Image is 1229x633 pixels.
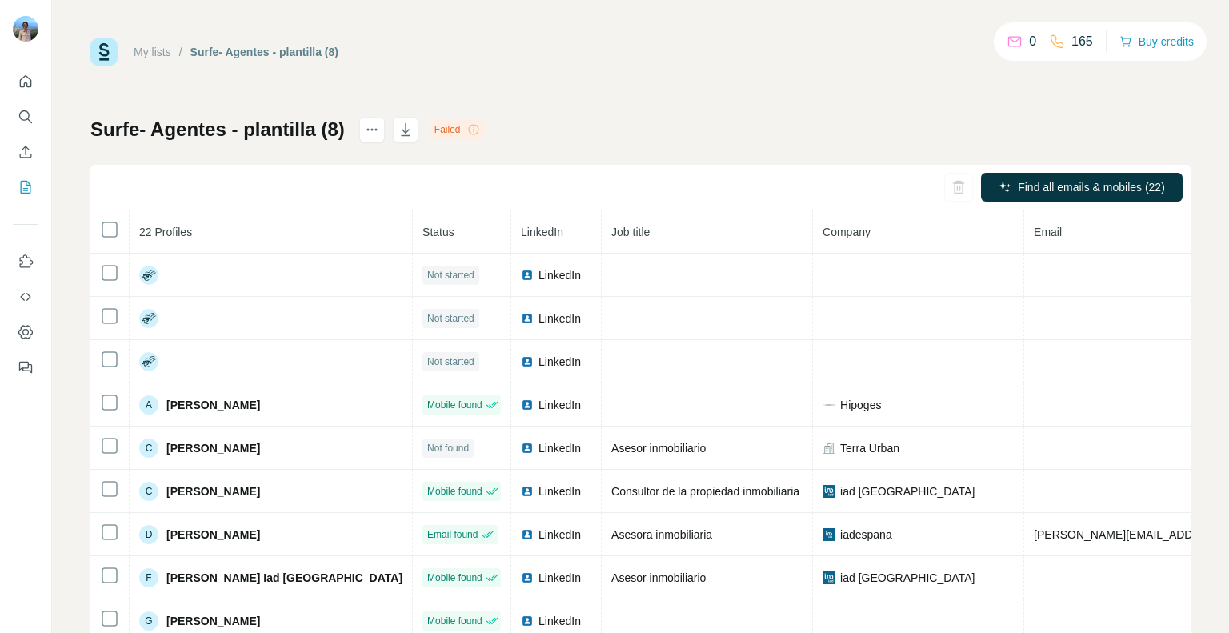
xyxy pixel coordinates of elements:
span: Not started [427,268,474,282]
p: 165 [1071,32,1093,51]
span: [PERSON_NAME] [166,397,260,413]
span: Consultor de la propiedad inmobiliaria [611,485,799,498]
span: Asesora inmobiliaria [611,528,712,541]
img: LinkedIn logo [521,528,534,541]
span: LinkedIn [521,226,563,238]
button: Dashboard [13,318,38,347]
span: Hipoges [840,397,881,413]
div: G [139,611,158,631]
li: / [179,44,182,60]
img: company-logo [823,399,835,411]
div: Surfe- Agentes - plantilla (8) [190,44,338,60]
span: Mobile found [427,571,482,585]
button: My lists [13,173,38,202]
span: LinkedIn [538,440,581,456]
span: Find all emails & mobiles (22) [1018,179,1165,195]
span: Not started [427,311,474,326]
img: LinkedIn logo [521,399,534,411]
div: A [139,395,158,415]
span: Email [1034,226,1062,238]
span: LinkedIn [538,354,581,370]
span: Terra Urban [840,440,899,456]
p: 0 [1029,32,1036,51]
button: Use Surfe on LinkedIn [13,247,38,276]
button: Feedback [13,353,38,382]
span: Mobile found [427,614,482,628]
span: LinkedIn [538,267,581,283]
span: Status [422,226,454,238]
button: Find all emails & mobiles (22) [981,173,1183,202]
span: [PERSON_NAME] [166,613,260,629]
img: LinkedIn logo [521,355,534,368]
button: Enrich CSV [13,138,38,166]
span: iadespana [840,527,892,543]
img: company-logo [823,485,835,498]
div: C [139,439,158,458]
span: LinkedIn [538,397,581,413]
div: Failed [430,120,485,139]
a: My lists [134,46,171,58]
span: Not found [427,441,469,455]
img: LinkedIn logo [521,485,534,498]
span: Company [823,226,871,238]
span: Mobile found [427,398,482,412]
span: 22 Profiles [139,226,192,238]
span: Asesor inmobiliario [611,571,706,584]
button: Search [13,102,38,131]
img: LinkedIn logo [521,269,534,282]
button: Buy credits [1119,30,1194,53]
div: C [139,482,158,501]
span: [PERSON_NAME] [166,483,260,499]
span: Email found [427,527,478,542]
span: Mobile found [427,484,482,499]
img: LinkedIn logo [521,312,534,325]
button: actions [359,117,385,142]
img: Avatar [13,16,38,42]
button: Use Surfe API [13,282,38,311]
span: [PERSON_NAME] Iad [GEOGRAPHIC_DATA] [166,570,402,586]
img: Surfe Logo [90,38,118,66]
span: LinkedIn [538,310,581,327]
div: F [139,568,158,587]
img: company-logo [823,528,835,541]
img: LinkedIn logo [521,571,534,584]
span: iad [GEOGRAPHIC_DATA] [840,483,975,499]
span: LinkedIn [538,570,581,586]
div: D [139,525,158,544]
img: LinkedIn logo [521,442,534,455]
button: Quick start [13,67,38,96]
span: LinkedIn [538,483,581,499]
span: [PERSON_NAME] [166,440,260,456]
span: LinkedIn [538,613,581,629]
span: Asesor inmobiliario [611,442,706,455]
span: [PERSON_NAME] [166,527,260,543]
span: LinkedIn [538,527,581,543]
span: Not started [427,355,474,369]
h1: Surfe- Agentes - plantilla (8) [90,117,345,142]
img: company-logo [823,571,835,584]
span: iad [GEOGRAPHIC_DATA] [840,570,975,586]
span: Job title [611,226,650,238]
img: LinkedIn logo [521,615,534,627]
